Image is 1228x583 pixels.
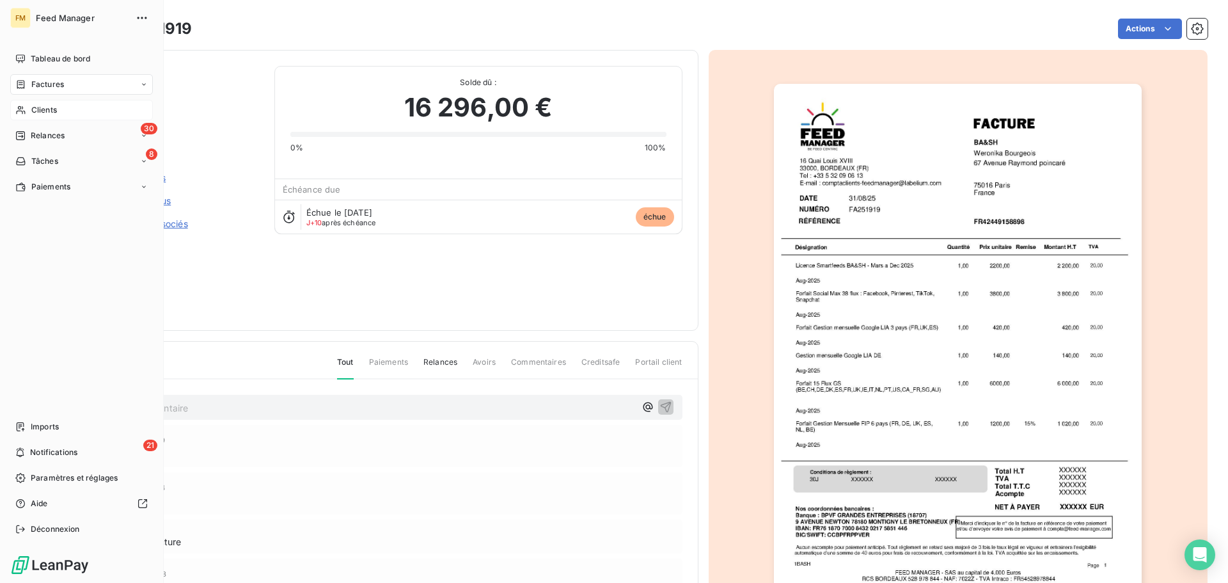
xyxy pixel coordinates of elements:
button: Actions [1118,19,1182,39]
span: Portail client [635,356,682,378]
span: 1BASH [100,81,259,92]
span: échue [636,207,674,227]
span: Creditsafe [581,356,620,378]
span: J+10 [306,218,322,227]
span: Factures [31,79,64,90]
span: Relances [31,130,65,141]
a: Aide [10,493,153,514]
span: 16 296,00 € [404,88,553,127]
span: Tout [337,356,354,379]
span: Paiements [369,356,408,378]
div: FM [10,8,31,28]
span: Échéance due [283,184,341,195]
span: Tableau de bord [31,53,90,65]
span: après échéance [306,219,376,227]
div: Open Intercom Messenger [1185,539,1215,570]
span: Feed Manager [36,13,128,23]
span: Paiements [31,181,70,193]
span: Solde dû : [290,77,666,88]
span: 21 [143,440,157,451]
span: Aide [31,498,48,509]
img: Logo LeanPay [10,555,90,575]
span: 8 [146,148,157,160]
span: Commentaires [511,356,566,378]
span: Imports [31,421,59,433]
span: Clients [31,104,57,116]
span: Échue le [DATE] [306,207,372,218]
span: Avoirs [473,356,496,378]
span: Tâches [31,156,58,167]
span: 30 [141,123,157,134]
span: 100% [645,142,666,154]
span: Paramètres et réglages [31,472,118,484]
span: Déconnexion [31,523,80,535]
span: Notifications [30,447,77,458]
span: 0% [290,142,303,154]
span: Relances [423,356,457,378]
